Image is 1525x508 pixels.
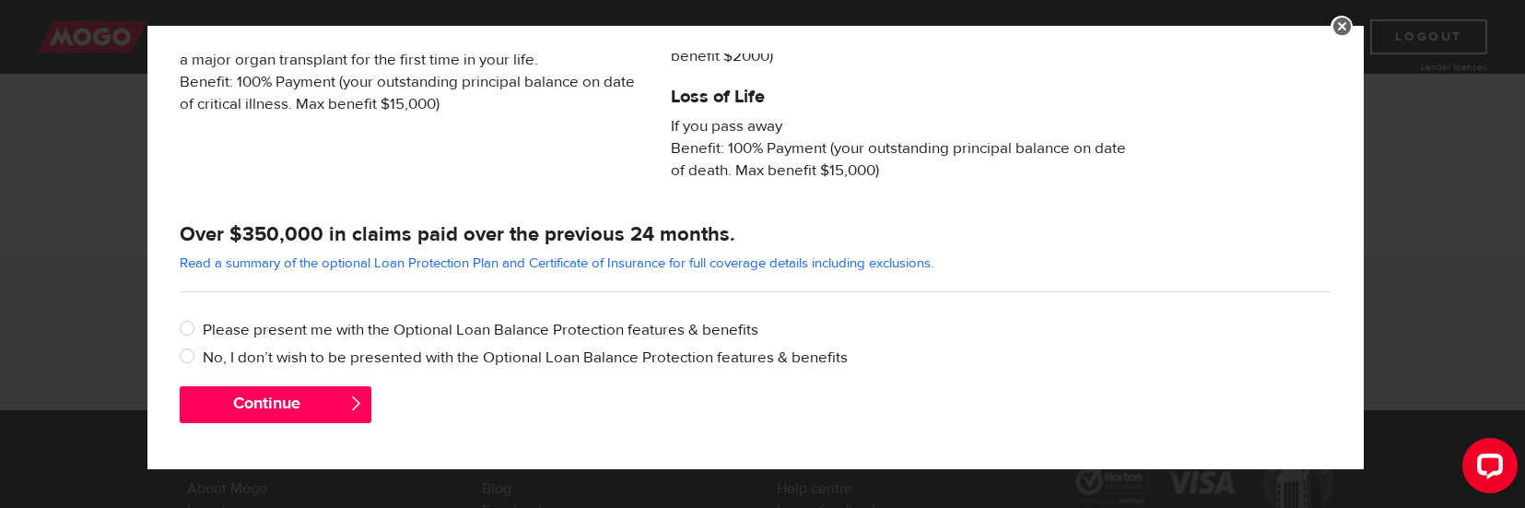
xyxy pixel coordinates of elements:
iframe: LiveChat chat widget [1448,431,1525,508]
h4: Over $350,000 in claims paid over the previous 24 months. [180,221,1331,247]
h5: Loss of Life [671,86,1134,108]
span: In the event that you are diagnosed with life-threatening [MEDICAL_DATA], suffer stroke, heart at... [180,5,643,115]
label: Please present me with the Optional Loan Balance Protection features & benefits [203,319,1331,341]
span: If you pass away Benefit: 100% Payment (your outstanding principal balance on date of death. Max ... [671,115,1134,182]
input: No, I don’t wish to be presented with the Optional Loan Balance Protection features & benefits [180,347,203,370]
label: No, I don’t wish to be presented with the Optional Loan Balance Protection features & benefits [203,347,1331,369]
button: Continue [180,386,371,423]
span:  [348,396,364,411]
a: Read a summary of the optional Loan Protection Plan and Certificate of Insurance for full coverag... [180,254,933,272]
input: Please present me with the Optional Loan Balance Protection features & benefits [180,319,203,342]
